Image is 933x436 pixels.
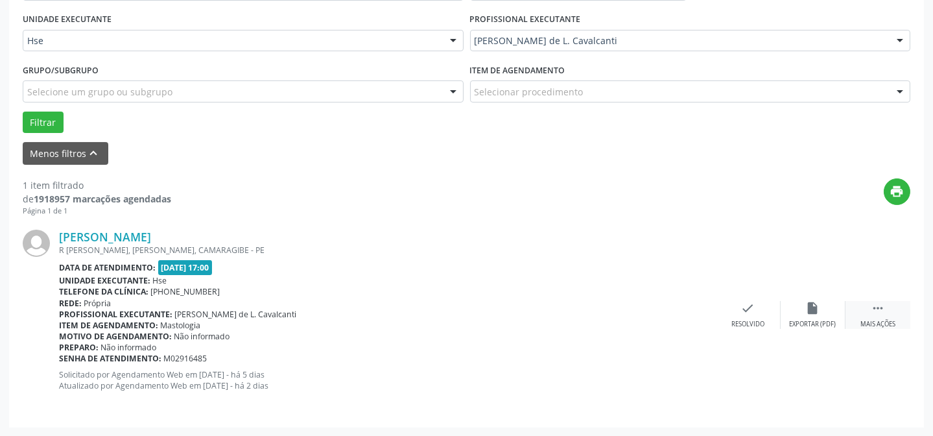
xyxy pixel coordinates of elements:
b: Telefone da clínica: [59,286,148,297]
span: Não informado [101,342,157,353]
b: Senha de atendimento: [59,353,161,364]
div: R [PERSON_NAME], [PERSON_NAME], CAMARAGIBE - PE [59,245,716,256]
a: [PERSON_NAME] [59,230,151,244]
b: Data de atendimento: [59,262,156,273]
label: UNIDADE EXECUTANTE [23,10,112,30]
label: Item de agendamento [470,60,565,80]
span: Mastologia [161,320,201,331]
button: Menos filtroskeyboard_arrow_up [23,142,108,165]
i: print [890,184,904,199]
div: Exportar (PDF) [790,320,836,329]
b: Rede: [59,298,82,309]
label: Grupo/Subgrupo [23,60,99,80]
div: Mais ações [860,320,895,329]
strong: 1918957 marcações agendadas [34,193,171,205]
label: PROFISSIONAL EXECUTANTE [470,10,581,30]
img: img [23,230,50,257]
b: Item de agendamento: [59,320,158,331]
b: Unidade executante: [59,275,150,286]
span: [DATE] 17:00 [158,260,213,275]
b: Preparo: [59,342,99,353]
i: insert_drive_file [806,301,820,315]
span: Hse [153,275,167,286]
div: Página 1 de 1 [23,206,171,217]
span: Não informado [174,331,230,342]
button: print [884,178,910,205]
span: Própria [84,298,112,309]
span: [PHONE_NUMBER] [151,286,220,297]
span: Selecionar procedimento [475,85,584,99]
i: check [741,301,755,315]
div: 1 item filtrado [23,178,171,192]
i: keyboard_arrow_up [87,146,101,160]
span: [PERSON_NAME] de L. Cavalcanti [475,34,884,47]
span: Selecione um grupo ou subgrupo [27,85,172,99]
div: Resolvido [731,320,764,329]
span: [PERSON_NAME] de L. Cavalcanti [175,309,297,320]
button: Filtrar [23,112,64,134]
p: Solicitado por Agendamento Web em [DATE] - há 5 dias Atualizado por Agendamento Web em [DATE] - h... [59,369,716,391]
b: Motivo de agendamento: [59,331,172,342]
i:  [871,301,885,315]
b: Profissional executante: [59,309,172,320]
div: de [23,192,171,206]
span: M02916485 [164,353,207,364]
span: Hse [27,34,437,47]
